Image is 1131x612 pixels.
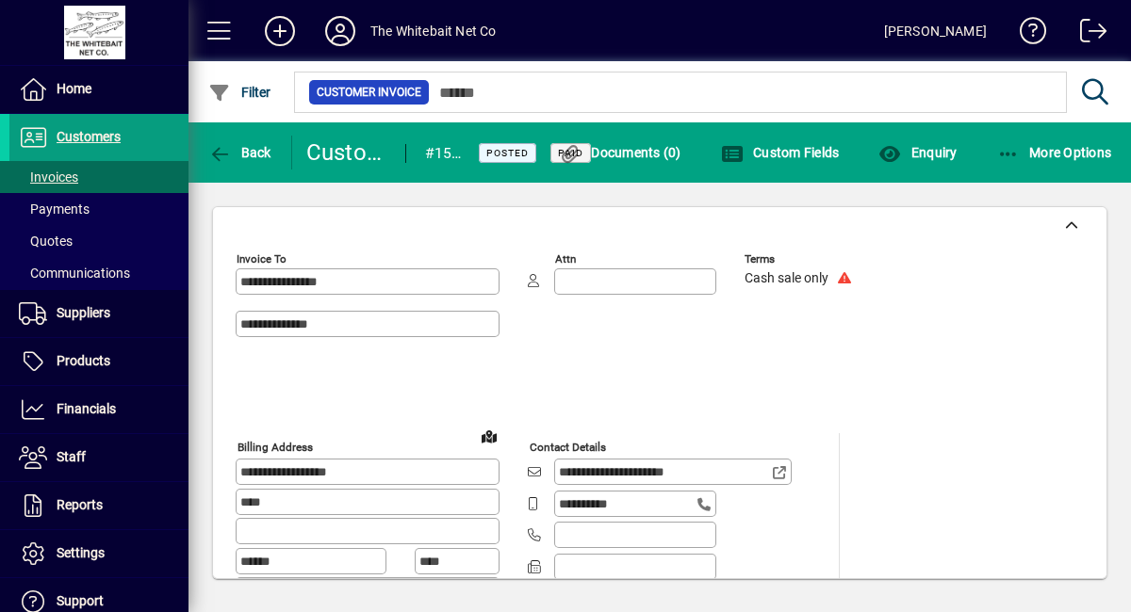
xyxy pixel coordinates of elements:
[370,16,497,46] div: The Whitebait Net Co
[997,145,1112,160] span: More Options
[721,145,840,160] span: Custom Fields
[306,137,386,168] div: Customer Invoice
[1066,4,1107,65] a: Logout
[884,16,987,46] div: [PERSON_NAME]
[555,252,576,266] mat-label: Attn
[9,193,188,225] a: Payments
[486,147,529,159] span: Posted
[9,386,188,433] a: Financials
[19,169,78,185] span: Invoices
[716,136,844,169] button: Custom Fields
[57,545,105,560] span: Settings
[204,75,276,109] button: Filter
[745,271,828,286] span: Cash sale only
[19,201,90,217] span: Payments
[559,145,681,160] span: Documents (0)
[204,136,276,169] button: Back
[874,136,961,169] button: Enquiry
[9,434,188,481] a: Staff
[474,421,504,451] a: View on map
[9,66,188,113] a: Home
[1006,4,1047,65] a: Knowledge Base
[9,161,188,193] a: Invoices
[208,85,271,100] span: Filter
[57,353,110,368] span: Products
[57,305,110,320] span: Suppliers
[9,482,188,529] a: Reports
[9,338,188,385] a: Products
[188,136,292,169] app-page-header-button: Back
[19,234,73,249] span: Quotes
[57,401,116,416] span: Financials
[237,252,287,266] mat-label: Invoice To
[554,136,686,169] button: Documents (0)
[57,497,103,512] span: Reports
[425,138,462,169] div: #15120
[57,81,91,96] span: Home
[878,145,957,160] span: Enquiry
[992,136,1117,169] button: More Options
[57,593,104,608] span: Support
[9,530,188,577] a: Settings
[208,145,271,160] span: Back
[745,253,858,266] span: Terms
[57,449,86,464] span: Staff
[250,14,310,48] button: Add
[9,225,188,257] a: Quotes
[9,257,188,289] a: Communications
[9,290,188,337] a: Suppliers
[310,14,370,48] button: Profile
[19,266,130,281] span: Communications
[57,129,121,144] span: Customers
[317,83,421,102] span: Customer Invoice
